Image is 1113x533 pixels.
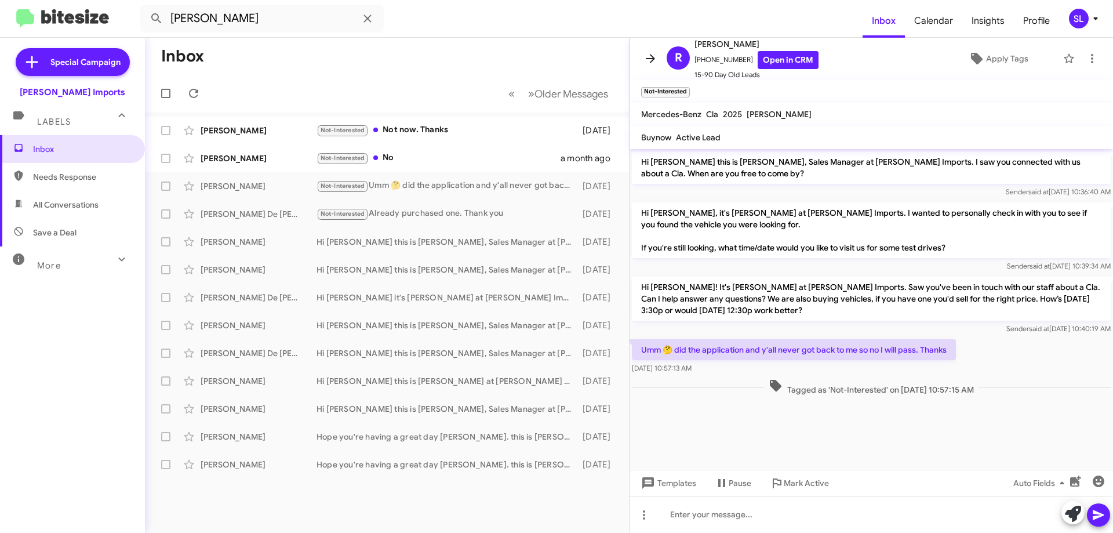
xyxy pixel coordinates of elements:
span: Not-Interested [321,154,365,162]
span: Special Campaign [50,56,121,68]
div: [PERSON_NAME] [201,125,317,136]
a: Profile [1014,4,1059,38]
div: [PERSON_NAME] [201,153,317,164]
div: [PERSON_NAME] [201,320,317,331]
div: Hope you're having a great day [PERSON_NAME]. this is [PERSON_NAME] at [PERSON_NAME] Imports. How... [317,431,577,443]
a: Calendar [905,4,962,38]
span: Pause [729,473,751,494]
span: Sender [DATE] 10:39:34 AM [1007,262,1111,270]
div: No [317,151,561,165]
span: Not-Interested [321,182,365,190]
span: 15-90 Day Old Leads [694,69,819,81]
a: Insights [962,4,1014,38]
button: Previous [501,82,522,106]
div: Not now. Thanks [317,124,577,137]
span: said at [1030,262,1050,270]
span: Mark Active [784,473,829,494]
button: Templates [630,473,705,494]
span: said at [1028,187,1049,196]
button: Next [521,82,615,106]
div: Hi [PERSON_NAME] it's [PERSON_NAME] at [PERSON_NAME] Imports. Thanks again for being our loyal se... [317,292,577,303]
div: [PERSON_NAME] [201,403,317,415]
div: [DATE] [577,375,620,387]
input: Search [140,5,384,32]
span: Apply Tags [986,48,1028,69]
div: [DATE] [577,459,620,470]
div: [PERSON_NAME] [201,375,317,387]
div: SL [1069,9,1089,28]
span: All Conversations [33,199,99,211]
h1: Inbox [161,47,204,66]
span: Sender [DATE] 10:40:19 AM [1006,324,1111,333]
span: Templates [639,473,696,494]
span: [PHONE_NUMBER] [694,51,819,69]
span: Not-Interested [321,210,365,217]
div: Hope you're having a great day [PERSON_NAME]. this is [PERSON_NAME] at [PERSON_NAME] Imports. How... [317,459,577,470]
div: [DATE] [577,236,620,248]
div: [PERSON_NAME] [201,236,317,248]
div: Hi [PERSON_NAME] this is [PERSON_NAME], Sales Manager at [PERSON_NAME] Imports. Thanks for being ... [317,320,577,331]
span: Tagged as 'Not-Interested' on [DATE] 10:57:15 AM [764,379,979,396]
a: Special Campaign [16,48,130,76]
p: Hi [PERSON_NAME] this is [PERSON_NAME], Sales Manager at [PERSON_NAME] Imports. I saw you connect... [632,151,1111,184]
button: Mark Active [761,473,838,494]
span: Older Messages [534,88,608,100]
div: a month ago [561,153,620,164]
div: [DATE] [577,180,620,192]
div: [DATE] [577,264,620,275]
small: Not-Interested [641,87,690,97]
div: [PERSON_NAME] De [PERSON_NAME] [201,208,317,220]
span: « [508,86,515,101]
span: Labels [37,117,71,127]
div: [DATE] [577,403,620,415]
span: » [528,86,534,101]
span: Inbox [33,143,132,155]
span: R [675,49,682,67]
div: [PERSON_NAME] De [PERSON_NAME] [201,347,317,359]
p: Hi [PERSON_NAME]! It's [PERSON_NAME] at [PERSON_NAME] Imports. Saw you've been in touch with our ... [632,277,1111,321]
div: Already purchased one. Thank you [317,207,577,220]
div: [PERSON_NAME] De [PERSON_NAME] [201,292,317,303]
span: Sender [DATE] 10:36:40 AM [1006,187,1111,196]
div: [DATE] [577,347,620,359]
div: Hi [PERSON_NAME] this is [PERSON_NAME], Sales Manager at [PERSON_NAME] Imports. I saw you connect... [317,403,577,415]
span: Save a Deal [33,227,77,238]
div: Hi [PERSON_NAME] this is [PERSON_NAME] at [PERSON_NAME] Imports. In case you're in the market to ... [317,375,577,387]
div: [DATE] [577,320,620,331]
span: Active Lead [676,132,721,143]
button: Auto Fields [1004,473,1078,494]
div: Hi [PERSON_NAME] this is [PERSON_NAME], Sales Manager at [PERSON_NAME] Imports. Thanks for being ... [317,347,577,359]
span: [PERSON_NAME] [694,37,819,51]
span: Cla [706,109,718,119]
p: Hi [PERSON_NAME], it's [PERSON_NAME] at [PERSON_NAME] Imports. I wanted to personally check in wi... [632,202,1111,258]
div: Hi [PERSON_NAME] this is [PERSON_NAME], Sales Manager at [PERSON_NAME] Imports. Thanks for being ... [317,236,577,248]
span: Auto Fields [1013,473,1069,494]
div: [PERSON_NAME] [201,264,317,275]
span: said at [1029,324,1049,333]
span: More [37,260,61,271]
span: Buynow [641,132,671,143]
button: Pause [705,473,761,494]
div: [DATE] [577,431,620,443]
nav: Page navigation example [502,82,615,106]
p: Umm 🤔 did the application and y'all never got back to me so no I will pass. Thanks [632,339,956,360]
a: Inbox [863,4,905,38]
span: Not-Interested [321,126,365,134]
div: Umm 🤔 did the application and y'all never got back to me so no I will pass. Thanks [317,179,577,193]
div: [PERSON_NAME] [201,459,317,470]
div: [PERSON_NAME] Imports [20,86,125,98]
div: [DATE] [577,292,620,303]
div: [DATE] [577,125,620,136]
span: [DATE] 10:57:13 AM [632,364,692,372]
a: Open in CRM [758,51,819,69]
div: [PERSON_NAME] [201,431,317,443]
span: [PERSON_NAME] [747,109,812,119]
div: [DATE] [577,208,620,220]
button: SL [1059,9,1100,28]
button: Apply Tags [939,48,1057,69]
div: [PERSON_NAME] [201,180,317,192]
